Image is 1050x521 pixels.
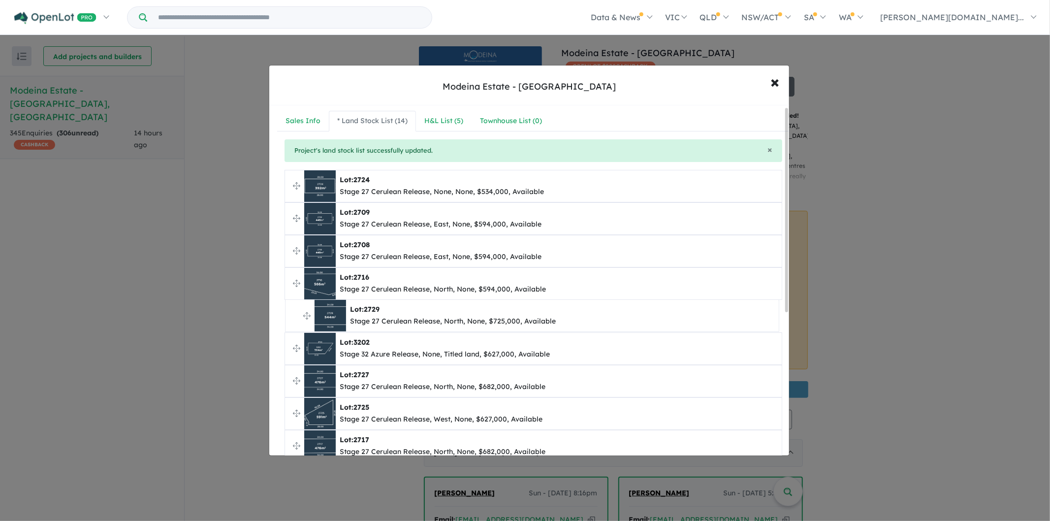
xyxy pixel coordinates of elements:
button: Close [767,145,772,154]
span: × [770,71,779,92]
div: Stage 27 Cerulean Release, East, None, $594,000, Available [340,251,541,263]
b: Lot: [340,273,369,282]
div: Project's land stock list successfully updated. [285,139,782,162]
span: 2724 [353,175,370,184]
div: Stage 27 Cerulean Release, North, None, $682,000, Available [340,381,545,393]
b: Lot: [340,338,370,347]
img: Modeina%20Estate%20-%20Burnside%20-%20Lot%202742___1758502853.jpg [304,170,336,202]
img: Modeina%20Estate%20-%20Burnside%20-%20Lot%202716___1740097824.jpg [304,268,336,299]
b: Lot: [340,240,370,249]
span: 2717 [353,435,369,444]
div: Stage 32 Azure Release, None, Titled land, $627,000, Available [340,349,550,360]
div: Stage 27 Cerulean Release, East, None, $594,000, Available [340,219,541,230]
div: Stage 27 Cerulean Release, West, None, $627,000, Available [340,414,542,425]
img: drag.svg [293,280,300,287]
div: H&L List ( 5 ) [424,115,463,127]
div: Townhouse List ( 0 ) [480,115,542,127]
img: Modeina%20Estate%20-%20Burnside%20-%20Lot%202717___1740097915.jpg [304,430,336,462]
span: 2709 [353,208,370,217]
span: 2708 [353,240,370,249]
div: Modeina Estate - [GEOGRAPHIC_DATA] [443,80,616,93]
img: Modeina%20Estate%20-%20Burnside%20-%20Lot%203202___1736223757.jpg [304,333,336,364]
img: drag.svg [293,215,300,222]
span: 2716 [353,273,369,282]
img: Modeina%20Estate%20-%20Burnside%20-%20Lot%202709___1736225151.jpg [304,203,336,234]
b: Lot: [340,403,369,412]
b: Lot: [340,370,369,379]
span: × [767,144,772,155]
img: Openlot PRO Logo White [14,12,96,24]
img: drag.svg [293,182,300,190]
img: Modeina%20Estate%20-%20Burnside%20-%20Lot%202727___1758502965.jpg [304,365,336,397]
b: Lot: [340,175,370,184]
div: Stage 27 Cerulean Release, North, None, $682,000, Available [340,446,545,458]
span: 3202 [353,338,370,347]
div: Stage 27 Cerulean Release, None, None, $534,000, Available [340,186,544,198]
img: drag.svg [293,410,300,417]
span: 2727 [353,370,369,379]
div: Sales Info [286,115,320,127]
img: drag.svg [293,247,300,255]
img: drag.svg [293,442,300,450]
div: Stage 27 Cerulean Release, North, None, $594,000, Available [340,284,546,295]
span: [PERSON_NAME][DOMAIN_NAME]... [880,12,1024,22]
img: Modeina%20Estate%20-%20Burnside%20-%20Lot%202725___1740098183.jpg [304,398,336,429]
img: drag.svg [293,345,300,352]
input: Try estate name, suburb, builder or developer [149,7,430,28]
b: Lot: [340,435,369,444]
span: 2725 [353,403,369,412]
img: drag.svg [293,377,300,385]
img: Modeina%20Estate%20-%20Burnside%20-%20Lot%202708___1736225055.jpg [304,235,336,267]
b: Lot: [340,208,370,217]
div: * Land Stock List ( 14 ) [337,115,408,127]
